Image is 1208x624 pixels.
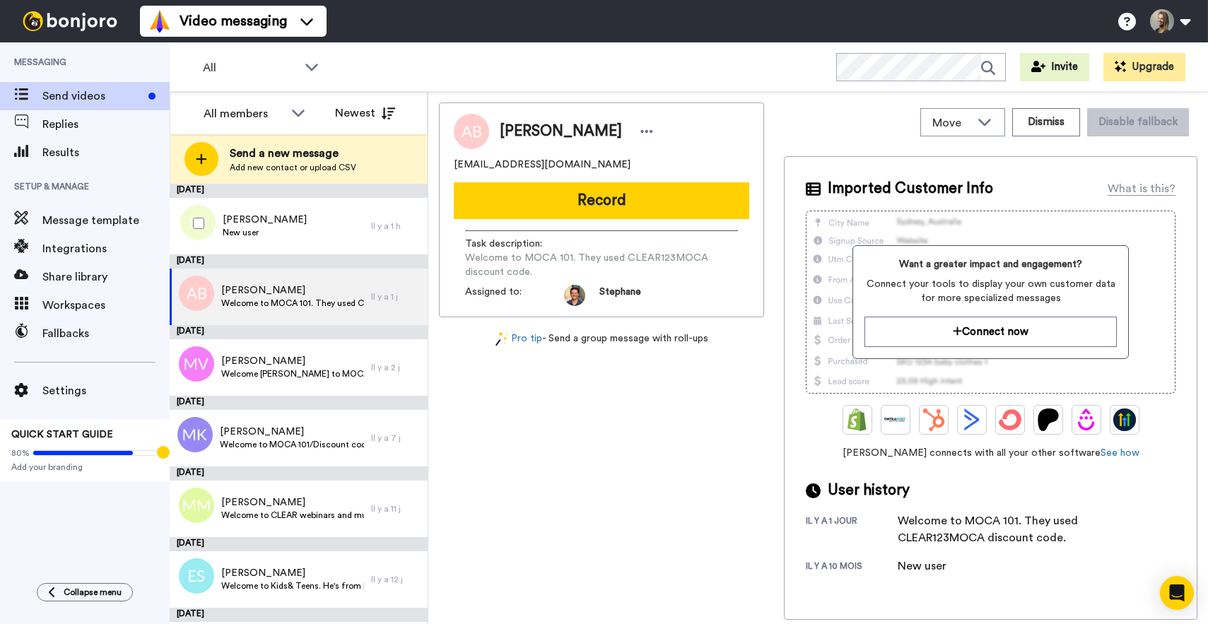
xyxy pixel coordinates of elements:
div: [DATE] [170,466,428,481]
div: [DATE] [170,325,428,339]
span: Imported Customer Info [828,178,993,199]
img: Ontraport [884,408,907,431]
img: mv.png [179,346,214,382]
a: Pro tip [495,331,542,346]
div: [DATE] [170,608,428,622]
div: [DATE] [170,254,428,269]
span: Results [42,144,170,161]
button: Upgrade [1103,53,1185,81]
div: Il y a 11 j [371,503,421,514]
div: What is this? [1108,180,1175,197]
span: Move [932,114,970,131]
span: User history [828,480,910,501]
span: Share library [42,269,170,285]
img: es.png [179,558,214,594]
span: All [203,59,298,76]
div: New user [898,558,968,575]
span: [PERSON_NAME] [220,425,364,439]
span: 80% [11,447,30,459]
button: Disable fallback [1087,108,1189,136]
button: Connect now [864,317,1117,347]
span: [PERSON_NAME] [500,121,622,142]
div: - Send a group message with roll-ups [439,331,764,346]
span: Add new contact or upload CSV [230,162,356,173]
div: il y a 10 mois [806,560,898,575]
span: Add your branding [11,461,158,473]
div: Tooltip anchor [157,446,170,459]
span: [PERSON_NAME] [223,213,307,227]
div: Il y a 7 j [371,432,421,444]
img: da5f5293-2c7b-4288-972f-10acbc376891-1597253892.jpg [564,285,585,306]
span: Stephane [599,285,641,306]
button: Newest [324,99,406,127]
img: ab.png [179,276,214,311]
img: mk.png [177,417,213,452]
div: Il y a 2 j [371,362,421,373]
span: Connect your tools to display your own customer data for more specialized messages [864,277,1117,305]
span: Assigned to: [465,285,564,306]
div: il y a 1 jour [806,515,898,546]
img: ActiveCampaign [961,408,983,431]
span: New user [223,227,307,238]
span: Video messaging [180,11,287,31]
span: Welcome to MOCA 101. They used CLEAR123MOCA discount code. [465,251,738,279]
img: Hubspot [922,408,945,431]
div: Il y a 12 j [371,574,421,585]
div: All members [204,105,284,122]
div: [DATE] [170,396,428,410]
img: Shopify [846,408,869,431]
span: Message template [42,212,170,229]
span: Welcome to Kids& Teens. He's from [US_STATE], [GEOGRAPHIC_DATA] [221,580,365,591]
span: Send videos [42,88,143,105]
div: Welcome to MOCA 101. They used CLEAR123MOCA discount code. [898,512,1124,546]
span: Want a greater impact and engagement? [864,257,1117,271]
a: See how [1101,448,1139,458]
span: Replies [42,116,170,133]
span: [PERSON_NAME] [221,495,364,510]
img: Image of Archan Bhandari [454,114,489,149]
div: Il y a 1 h [371,220,421,232]
img: Patreon [1037,408,1060,431]
img: magic-wand.svg [495,331,508,346]
div: [DATE] [170,537,428,551]
span: Collapse menu [64,587,122,598]
button: Record [454,182,749,219]
button: Collapse menu [37,583,133,601]
span: Task description : [465,237,564,251]
span: Fallbacks [42,325,170,342]
span: [EMAIL_ADDRESS][DOMAIN_NAME] [454,158,631,172]
div: Il y a 1 j [371,291,421,302]
span: Workspaces [42,297,170,314]
div: [DATE] [170,184,428,198]
span: [PERSON_NAME] [221,283,364,298]
img: bj-logo-header-white.svg [17,11,123,31]
img: Drip [1075,408,1098,431]
span: Welcome to CLEAR webinars and multiple courses from 101+201 [221,510,364,521]
img: vm-color.svg [148,10,171,33]
span: [PERSON_NAME] connects with all your other software [806,446,1175,460]
span: Welcome to MOCA 101. They used CLEAR123MOCA discount code. [221,298,364,309]
img: GoHighLevel [1113,408,1136,431]
button: Invite [1020,53,1089,81]
span: Welcome to MOCA 101/Discount code CLEARtps50/Is also interested in MOCA 201. I told them the disc... [220,439,364,450]
img: mm.png [179,488,214,523]
span: QUICK START GUIDE [11,430,113,440]
span: [PERSON_NAME] [221,566,365,580]
span: Integrations [42,240,170,257]
img: ConvertKit [999,408,1021,431]
div: Open Intercom Messenger [1160,576,1194,610]
span: [PERSON_NAME] [221,354,364,368]
span: Send a new message [230,145,356,162]
button: Dismiss [1012,108,1080,136]
span: Welcome [PERSON_NAME] to MOCA 101, she already started [221,368,364,379]
span: Settings [42,382,170,399]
